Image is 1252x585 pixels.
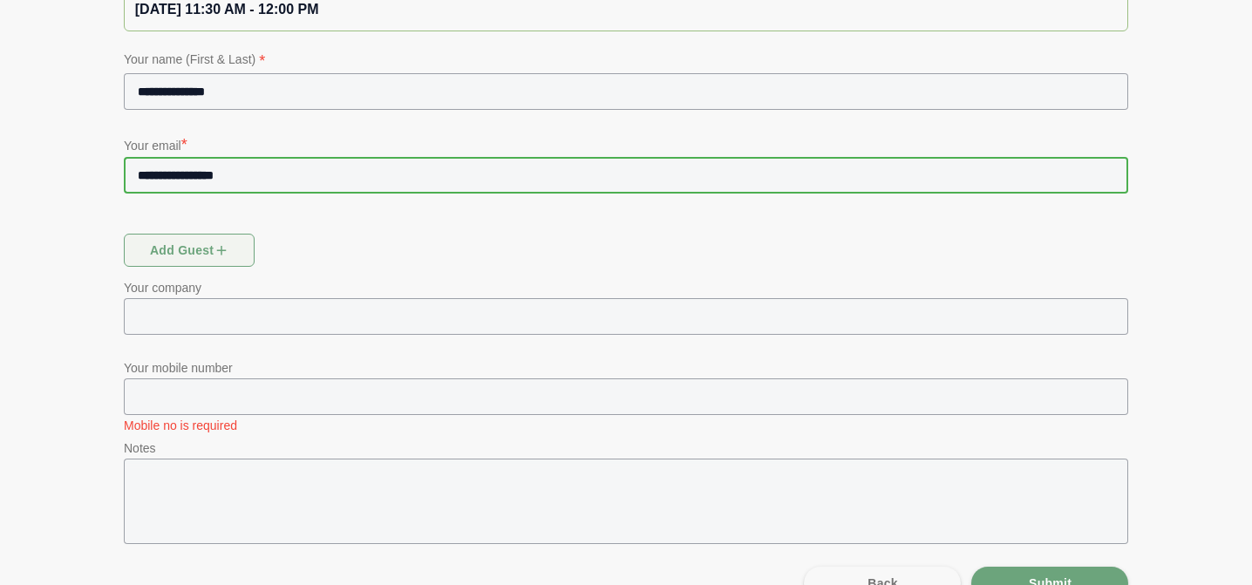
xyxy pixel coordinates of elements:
p: Notes [124,438,1128,459]
span: Add guest [149,234,230,267]
button: Add guest [124,234,255,267]
p: Your email [124,133,1128,157]
p: Your mobile number [124,357,1128,378]
p: Your name (First & Last) [124,49,1128,73]
p: Mobile no is required [124,417,1128,434]
p: Your company [124,277,1128,298]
